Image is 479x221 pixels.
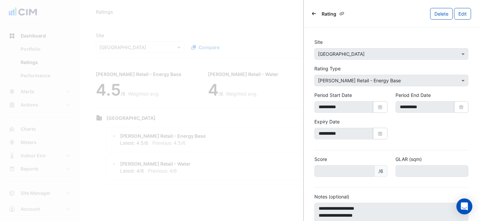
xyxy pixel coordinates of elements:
label: Period Start Date [314,92,352,99]
div: Open Intercom Messenger [456,198,472,214]
button: Back [312,10,316,17]
label: GLAR (sqm) [396,156,422,163]
label: Expiry Date [314,118,340,125]
label: Site [314,38,323,45]
span: Copy link to clipboard [339,11,344,16]
label: Rating Type [314,65,341,72]
label: Score [314,156,327,163]
span: /6 [374,165,388,177]
button: Edit [454,8,471,20]
button: Delete [430,8,453,20]
span: Rating [322,10,336,17]
label: Notes (optional) [314,193,349,200]
label: Period End Date [396,92,431,99]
